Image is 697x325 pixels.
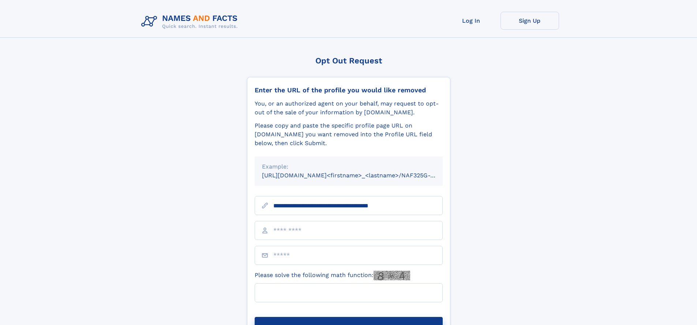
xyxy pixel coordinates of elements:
small: [URL][DOMAIN_NAME]<firstname>_<lastname>/NAF325G-xxxxxxxx [262,172,457,179]
div: You, or an authorized agent on your behalf, may request to opt-out of the sale of your informatio... [255,99,443,117]
a: Log In [442,12,501,30]
div: Opt Out Request [247,56,450,65]
label: Please solve the following math function: [255,271,410,280]
div: Please copy and paste the specific profile page URL on [DOMAIN_NAME] you want removed into the Pr... [255,121,443,148]
div: Enter the URL of the profile you would like removed [255,86,443,94]
a: Sign Up [501,12,559,30]
img: Logo Names and Facts [138,12,244,32]
div: Example: [262,162,435,171]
